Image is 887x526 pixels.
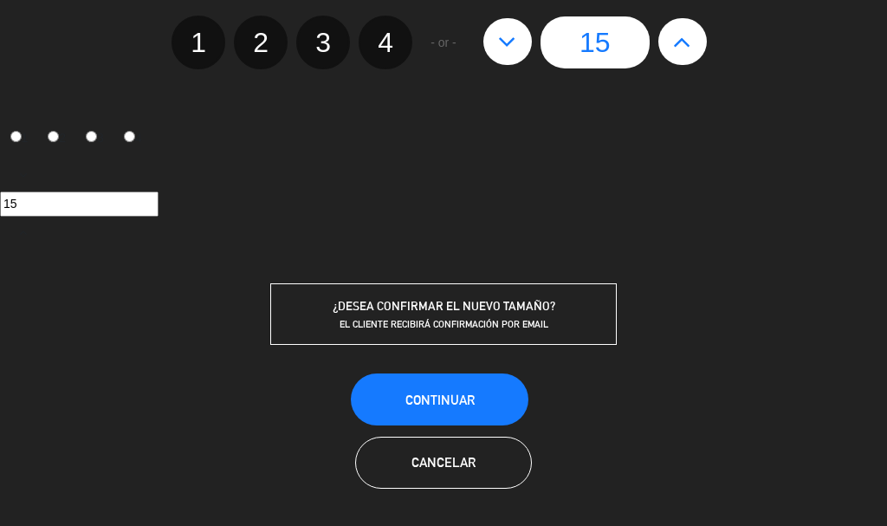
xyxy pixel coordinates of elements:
[431,33,456,53] span: - or -
[234,16,288,69] label: 2
[113,124,152,153] label: 4
[124,131,135,142] input: 4
[86,131,97,142] input: 3
[340,318,548,330] span: EL CLIENTE RECIBIRÁ CONFIRMACIÓN POR EMAIL
[333,299,555,313] span: ¿DESEA CONFIRMAR EL NUEVO TAMAÑO?
[351,373,528,425] button: Continuar
[405,393,475,407] span: Continuar
[296,16,350,69] label: 3
[172,16,225,69] label: 1
[10,131,22,142] input: 1
[76,124,114,153] label: 3
[411,455,476,470] span: Cancelar
[38,124,76,153] label: 2
[355,437,533,489] button: Cancelar
[359,16,412,69] label: 4
[48,131,59,142] input: 2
